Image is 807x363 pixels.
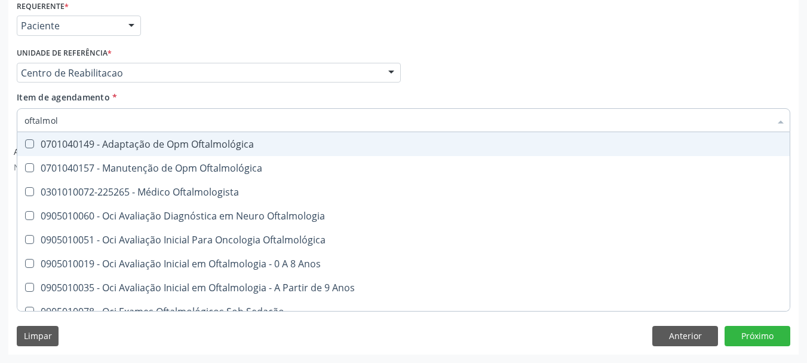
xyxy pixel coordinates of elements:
div: 0905010035 - Oci Avaliação Inicial em Oftalmologia - A Partir de 9 Anos [24,283,783,292]
label: Unidade de referência [17,44,112,63]
p: Nenhum anexo disponível. [14,161,121,173]
button: Anterior [652,326,718,346]
button: Próximo [725,326,790,346]
div: 0701040157 - Manutenção de Opm Oftalmológica [24,163,783,173]
span: Item de agendamento [17,91,110,103]
div: 0905010060 - Oci Avaliação Diagnóstica em Neuro Oftalmologia [24,211,783,221]
div: 0701040149 - Adaptação de Opm Oftalmológica [24,139,783,149]
div: 0301010072-225265 - Médico Oftalmologista [24,187,783,197]
span: Centro de Reabilitacao [21,67,376,79]
button: Limpar [17,326,59,346]
input: Buscar por procedimentos [24,108,771,132]
div: 0905010051 - Oci Avaliação Inicial Para Oncologia Oftalmológica [24,235,783,245]
span: Paciente [21,20,116,32]
div: 0905010078 - Oci Exames Oftalmológicos Sob Sedação [24,307,783,316]
h6: Anexos adicionados [14,147,121,157]
div: 0905010019 - Oci Avaliação Inicial em Oftalmologia - 0 A 8 Anos [24,259,783,269]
